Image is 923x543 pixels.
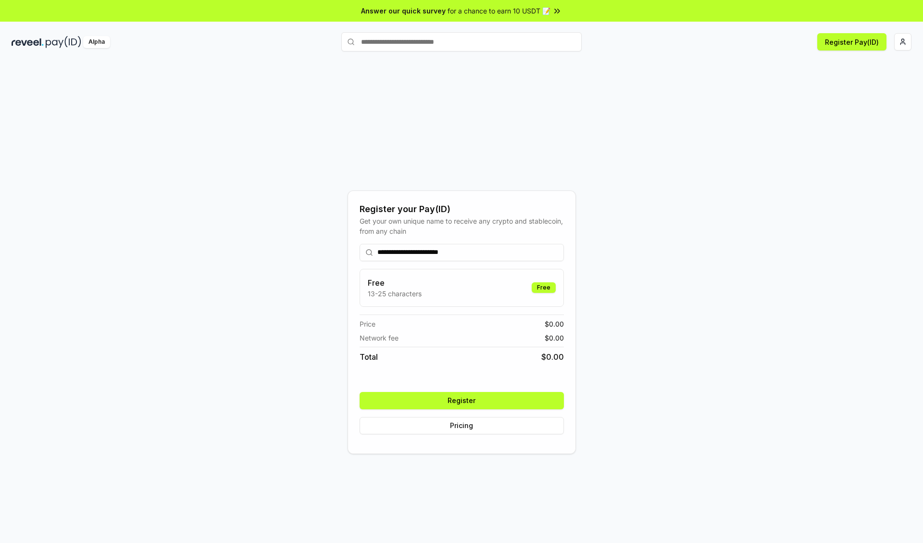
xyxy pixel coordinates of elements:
[361,6,446,16] span: Answer our quick survey
[817,33,886,51] button: Register Pay(ID)
[545,333,564,343] span: $ 0.00
[541,351,564,363] span: $ 0.00
[46,36,81,48] img: pay_id
[360,216,564,236] div: Get your own unique name to receive any crypto and stablecoin, from any chain
[368,277,422,289] h3: Free
[360,351,378,363] span: Total
[12,36,44,48] img: reveel_dark
[360,392,564,409] button: Register
[360,333,399,343] span: Network fee
[360,417,564,434] button: Pricing
[360,319,375,329] span: Price
[532,282,556,293] div: Free
[83,36,110,48] div: Alpha
[545,319,564,329] span: $ 0.00
[360,202,564,216] div: Register your Pay(ID)
[368,289,422,299] p: 13-25 characters
[448,6,550,16] span: for a chance to earn 10 USDT 📝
